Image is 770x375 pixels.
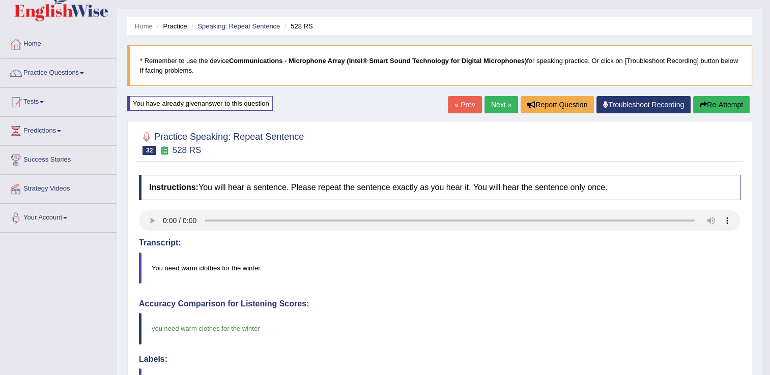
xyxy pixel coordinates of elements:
b: Communications - Microphone Array (Intel® Smart Sound Technology for Digital Microphones) [229,57,527,65]
a: Strategy Videos [1,175,117,200]
span: 32 [142,146,156,155]
a: Home [135,22,153,30]
span: you need warm clothes for the winter [152,325,260,332]
div: You have already given answer to this question [127,96,273,111]
a: Practice Questions [1,59,117,84]
li: 528 RS [282,21,313,31]
button: Report Question [521,96,594,113]
a: Tests [1,88,117,113]
small: Exam occurring question [159,146,169,155]
a: Success Stories [1,146,117,171]
a: « Prev [448,96,481,113]
a: Your Account [1,204,117,229]
a: Next » [484,96,518,113]
h4: Accuracy Comparison for Listening Scores: [139,299,740,308]
blockquote: You need warm clothes for the winter. [139,253,740,284]
h4: You will hear a sentence. Please repeat the sentence exactly as you hear it. You will hear the se... [139,175,740,200]
blockquote: * Remember to use the device for speaking practice. Or click on [Troubleshoot Recording] button b... [127,45,752,86]
button: Re-Attempt [693,96,750,113]
h4: Labels: [139,355,740,364]
h4: Transcript: [139,238,740,247]
li: Practice [154,21,187,31]
b: Instructions: [149,183,198,192]
a: Speaking: Repeat Sentence [197,22,280,30]
a: Troubleshoot Recording [596,96,691,113]
h2: Practice Speaking: Repeat Sentence [139,130,304,155]
a: Predictions [1,117,117,142]
small: 528 RS [173,145,202,155]
a: Home [1,30,117,55]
